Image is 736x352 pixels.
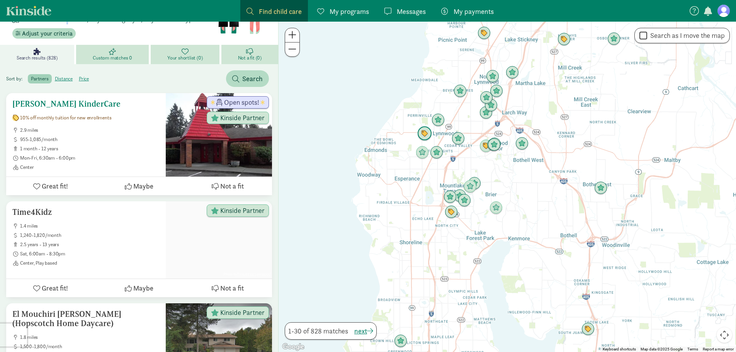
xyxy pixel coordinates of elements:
[22,29,73,38] span: Adjust your criteria
[288,326,348,336] span: 1-30 of 828 matches
[133,181,153,191] span: Maybe
[6,279,95,297] button: Great fit!
[397,6,426,17] span: Messages
[6,6,51,15] a: Kinside
[506,66,519,79] div: Click to see details
[330,6,369,17] span: My programs
[20,146,160,152] span: 1 month - 12 years
[487,138,500,151] div: Click to see details
[479,106,493,119] div: Click to see details
[20,223,160,229] span: 1.4 miles
[12,207,160,217] h5: Time4Kidz
[20,241,160,248] span: 2.5 years - 13 years
[445,206,458,219] div: Click to see details
[394,335,407,348] div: Click to see details
[221,45,279,64] a: Not a fit (0)
[42,283,68,293] span: Great fit!
[12,309,160,328] h5: El Mouchiri [PERSON_NAME] (Hopscotch Home Daycare)
[468,177,481,190] div: Click to see details
[454,6,494,17] span: My payments
[20,260,160,266] span: Center, Play based
[490,85,503,98] div: Click to see details
[280,342,306,352] img: Google
[458,194,471,207] div: Click to see details
[430,146,443,159] div: Click to see details
[558,33,571,46] div: Click to see details
[515,137,529,150] div: Click to see details
[687,347,698,351] a: Terms
[52,74,76,83] label: distance
[454,85,467,98] div: Click to see details
[416,146,429,159] div: Click to see details
[479,139,493,153] div: Click to see details
[603,347,636,352] button: Keyboard shortcuts
[184,279,272,297] button: Not a fit
[12,99,160,109] h5: [PERSON_NAME] KinderCare
[224,99,259,106] span: Open spots!
[444,190,457,204] div: Click to see details
[354,326,373,336] button: next
[20,127,160,133] span: 2.9 miles
[220,309,265,316] span: Kinside Partner
[220,207,265,214] span: Kinside Partner
[20,164,160,170] span: Center
[93,55,132,61] span: Custom matches 0
[20,334,160,340] span: 1.8 miles
[488,138,501,151] div: Click to see details
[464,180,477,193] div: Click to see details
[647,31,725,40] label: Search as I move the map
[703,347,734,351] a: Report a map error
[222,270,272,279] span: Photo by
[490,201,503,214] div: Click to see details
[20,155,160,161] span: Mon-Fri, 6:30am - 6:00pm
[28,74,51,83] label: partners
[167,55,202,61] span: Your shortlist (0)
[478,27,491,40] div: Click to see details
[220,114,265,121] span: Kinside Partner
[6,75,27,82] span: Sort by:
[717,327,732,343] button: Map camera controls
[452,132,465,145] div: Click to see details
[184,177,272,195] button: Not a fit
[76,45,151,64] a: Custom matches 0
[151,45,221,64] a: Your shortlist (0)
[238,55,262,61] span: Not a fit (0)
[220,181,244,191] span: Not a fit
[6,177,95,195] button: Great fit!
[12,28,76,39] button: Adjust your criteria
[484,99,498,112] div: Click to see details
[220,283,244,293] span: Not a fit
[17,55,58,61] span: Search results (828)
[581,323,595,336] div: Click to see details
[242,73,263,84] span: Search
[417,126,432,141] div: Click to see details
[594,182,607,195] div: Click to see details
[76,74,92,83] label: price
[480,91,493,104] div: Click to see details
[20,232,160,238] span: 1,240-1,820/month
[95,177,183,195] button: Maybe
[280,342,306,352] a: Open this area in Google Maps (opens a new window)
[226,70,269,87] button: Search
[486,70,499,83] div: Click to see details
[20,251,160,257] span: Sat, 6:00am - 8:30pm
[237,272,270,277] a: Time4Kidz Lynnwood
[42,181,68,191] span: Great fit!
[453,189,466,202] div: Click to see details
[259,6,302,17] span: Find child care
[95,279,183,297] button: Maybe
[432,114,445,127] div: Click to see details
[641,347,683,351] span: Map data ©2025 Google
[20,343,160,350] span: 1,500-1,800/month
[607,32,620,46] div: Click to see details
[20,115,111,121] span: 10% off monthly tuition for new enrollments
[133,283,153,293] span: Maybe
[20,136,160,143] span: 955-1,085/month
